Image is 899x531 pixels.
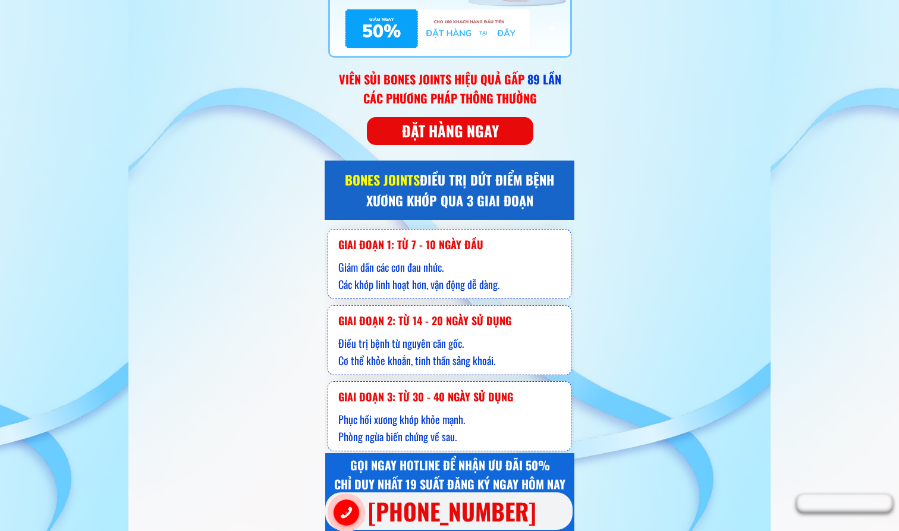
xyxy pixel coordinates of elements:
a: GỌI NGAY HOTLINE ĐỂ NHẬN ƯU ĐÃI 50%CHỈ DUY NHẤT 19 SUẤT ĐĂNG KÝ NGAY HÔM NAY[PHONE_NUMBER] [311,453,574,531]
h3: GIAI ĐOẠN 3: TỪ 30 - 40 NGÀY SỬ DỤNG [338,388,553,406]
span: 89 LẦN [527,70,561,88]
h3: Giảm dần các cơn đau nhức. Các khớp linh hoạt hơn, vận động dễ dàng. [338,259,564,293]
span: CÁC PHƯƠNG PHÁP THÔNG THƯỜNG [363,89,537,107]
a: ĐẶT HÀNG NGAY [367,117,533,145]
div: GỌI NGAY HOTLINE ĐỂ NHẬN ƯU ĐÃI 50% CHỈ DUY NHẤT 19 SUẤT ĐĂNG KÝ NGAY HÔM NAY [332,455,568,494]
span: VIÊN SỦI BONES JOINTS HIỆU QUẢ GẤP [339,70,524,88]
span: BONES JOINTS [345,170,420,189]
h3: GIAI ĐOẠN 1: TỪ 7 - 10 NGÀY ĐẦU [338,236,553,253]
h3: GIAI ĐOẠN 2: TỪ 14 - 20 NGÀY SỬ DỤNG [338,312,564,329]
h3: [PHONE_NUMBER] [368,492,561,529]
h3: Điều trị bệnh từ nguyên căn gốc. Cơ thể khỏe khoắn, tinh thần sảng khoái. [338,335,564,369]
h3: ĐIỀU TRỊ DỨT ĐIỂM BỆNH XƯƠNG KHỚP QUA 3 GIAI ĐOẠN [326,169,573,211]
h3: Phục hồi xương khớp khỏe mạnh. Phòng ngừa biến chứng về sau. [338,411,564,445]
